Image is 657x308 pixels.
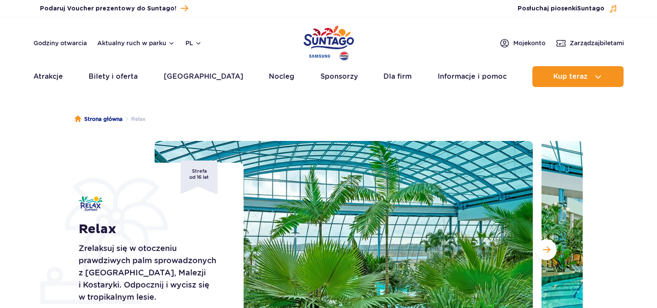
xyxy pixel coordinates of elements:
a: Park of Poland [304,22,354,62]
button: Posłuchaj piosenkiSuntago [518,4,617,13]
a: Zarządzajbiletami [556,38,624,48]
span: Moje konto [513,39,545,47]
button: pl [185,39,202,47]
a: Bilety i oferta [89,66,138,87]
a: Podaruj Voucher prezentowy do Suntago! [40,3,188,14]
a: Informacje i pomoc [438,66,507,87]
li: Relax [122,115,145,124]
img: Relax [79,196,103,211]
a: Sponsorzy [320,66,358,87]
span: Zarządzaj biletami [570,39,624,47]
a: Dla firm [383,66,412,87]
span: Kup teraz [553,73,588,80]
span: Posłuchaj piosenki [518,4,604,13]
span: Podaruj Voucher prezentowy do Suntago! [40,4,176,13]
h1: Relax [79,221,224,237]
a: Godziny otwarcia [33,39,87,47]
span: Suntago [577,6,604,12]
button: Następny slajd [536,239,557,260]
button: Aktualny ruch w parku [97,40,175,47]
button: Kup teraz [532,66,624,87]
a: Nocleg [269,66,294,87]
a: Atrakcje [33,66,63,87]
a: Mojekonto [499,38,545,48]
p: Zrelaksuj się w otoczeniu prawdziwych palm sprowadzonych z [GEOGRAPHIC_DATA], Malezji i Kostaryki... [79,242,224,303]
span: Strefa od 16 lat [181,161,218,194]
a: Strona główna [75,115,122,124]
a: [GEOGRAPHIC_DATA] [164,66,243,87]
